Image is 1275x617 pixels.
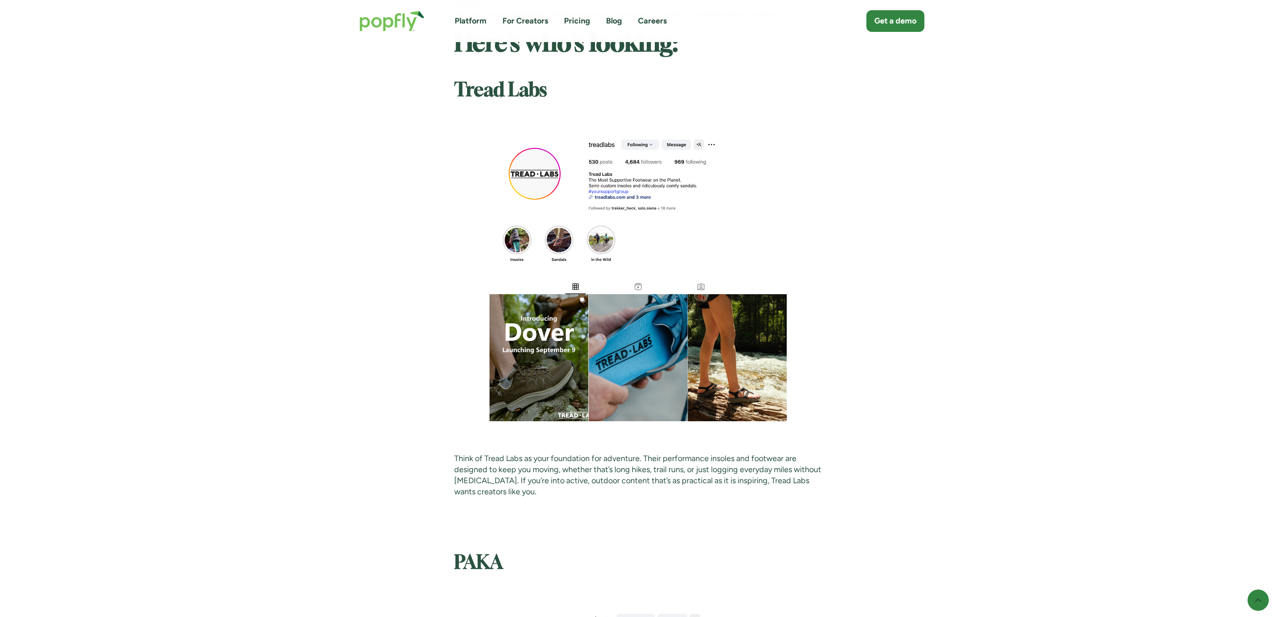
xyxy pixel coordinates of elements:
[638,16,667,27] a: Careers
[454,453,821,498] p: Think of Tread Labs as your foundation for adventure. Their performance insoles and footwear are ...
[455,16,487,27] a: Platform
[564,16,590,27] a: Pricing
[606,16,622,27] a: Blog
[502,16,548,27] a: For Creators
[874,16,916,27] div: Get a demo
[454,58,821,69] p: ‍
[454,509,821,520] p: ‍
[454,81,547,100] strong: Tread Labs
[866,10,924,32] a: Get a demo
[351,2,433,40] a: home
[454,33,678,56] strong: Here’s who’s looking:
[454,554,503,572] strong: PAKA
